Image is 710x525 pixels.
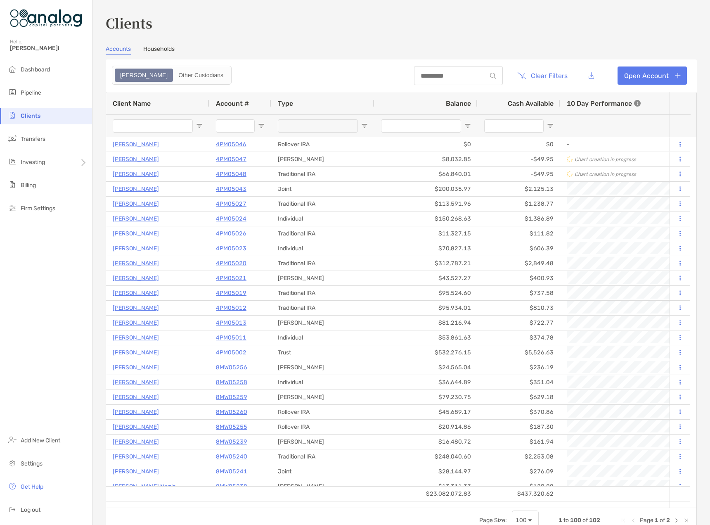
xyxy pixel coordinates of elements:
[640,517,653,524] span: Page
[113,407,159,417] a: [PERSON_NAME]
[216,228,246,239] p: 4PM05026
[630,517,637,524] div: Previous Page
[216,407,247,417] a: 8MW05260
[21,66,50,73] span: Dashboard
[113,422,159,432] p: [PERSON_NAME]
[113,437,159,447] a: [PERSON_NAME]
[7,481,17,491] img: get-help icon
[271,167,374,181] div: Traditional IRA
[216,288,246,298] p: 4PM05019
[21,205,55,212] span: Firm Settings
[113,377,159,387] a: [PERSON_NAME]
[374,487,478,501] div: $23,082,072.83
[478,256,560,271] div: $2,849.48
[271,211,374,226] div: Individual
[374,435,478,449] div: $16,480.72
[113,333,159,343] p: [PERSON_NAME]
[490,73,496,79] img: input icon
[478,316,560,330] div: $722.77
[7,133,17,143] img: transfers icon
[516,517,527,524] div: 100
[374,301,478,315] div: $95,934.01
[478,226,560,241] div: $111.82
[113,199,159,209] p: [PERSON_NAME]
[7,180,17,190] img: billing icon
[374,420,478,434] div: $20,914.86
[21,89,41,96] span: Pipeline
[559,517,562,524] span: 1
[21,159,45,166] span: Investing
[113,184,159,194] a: [PERSON_NAME]
[106,13,697,32] h3: Clients
[478,241,560,256] div: $606.39
[673,517,680,524] div: Next Page
[113,139,159,150] p: [PERSON_NAME]
[271,226,374,241] div: Traditional IRA
[113,169,159,179] a: [PERSON_NAME]
[478,330,560,345] div: $374.78
[478,345,560,360] div: $5,526.63
[21,135,45,143] span: Transfers
[21,506,40,513] span: Log out
[666,517,670,524] span: 2
[374,271,478,285] div: $43,527.27
[113,362,159,373] p: [PERSON_NAME]
[113,228,159,239] p: [PERSON_NAME]
[216,184,246,194] a: 4PM05043
[582,517,588,524] span: of
[374,256,478,271] div: $312,787.21
[216,100,249,107] span: Account #
[113,243,159,254] a: [PERSON_NAME]
[271,420,374,434] div: Rollover IRA
[446,100,471,107] span: Balance
[374,375,478,390] div: $36,644.89
[271,345,374,360] div: Trust
[216,451,247,462] a: 8MW05240
[374,316,478,330] div: $81,216.94
[271,435,374,449] div: [PERSON_NAME]
[216,422,247,432] a: 8MW05255
[374,286,478,300] div: $95,524.60
[113,119,193,133] input: Client Name Filter Input
[478,405,560,419] div: $370.86
[478,360,560,375] div: $236.19
[21,437,60,444] span: Add New Client
[216,169,246,179] p: 4PM05048
[216,392,247,402] a: 8MW05259
[7,64,17,74] img: dashboard icon
[216,243,246,254] a: 4PM05023
[570,517,581,524] span: 100
[10,3,82,33] img: Zoe Logo
[7,504,17,514] img: logout icon
[620,517,627,524] div: First Page
[216,362,247,373] a: 8MW05256
[478,449,560,464] div: $2,253.08
[271,197,374,211] div: Traditional IRA
[271,286,374,300] div: Traditional IRA
[113,154,159,164] a: [PERSON_NAME]
[216,333,246,343] a: 4PM05011
[113,273,159,283] a: [PERSON_NAME]
[567,92,641,114] div: 10 Day Performance
[589,517,600,524] span: 102
[113,258,159,268] a: [PERSON_NAME]
[511,67,574,85] button: Clear Filters
[271,256,374,271] div: Traditional IRA
[113,392,159,402] a: [PERSON_NAME]
[478,182,560,196] div: $2,125.13
[216,437,247,447] a: 8MW05239
[113,481,176,492] p: [PERSON_NAME] Maple
[478,197,560,211] div: $1,238.77
[10,45,87,52] span: [PERSON_NAME]!
[478,137,560,152] div: $0
[278,100,293,107] span: Type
